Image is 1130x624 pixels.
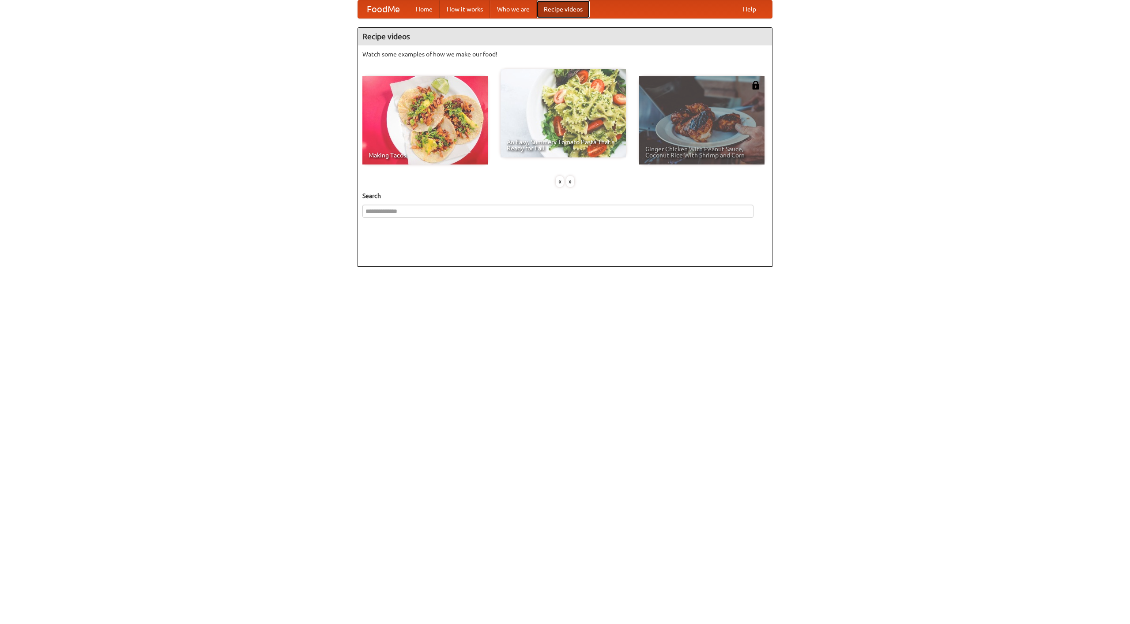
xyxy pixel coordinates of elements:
p: Watch some examples of how we make our food! [362,50,768,59]
a: An Easy, Summery Tomato Pasta That's Ready for Fall [501,69,626,157]
a: Who we are [490,0,537,18]
a: Recipe videos [537,0,590,18]
a: How it works [440,0,490,18]
a: Making Tacos [362,76,488,164]
span: An Easy, Summery Tomato Pasta That's Ready for Fall [507,139,620,151]
a: Home [409,0,440,18]
div: « [556,176,564,187]
img: 483408.png [751,81,760,90]
a: FoodMe [358,0,409,18]
span: Making Tacos [369,152,482,158]
a: Help [736,0,763,18]
h4: Recipe videos [358,28,772,45]
h5: Search [362,191,768,200]
div: » [566,176,574,187]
